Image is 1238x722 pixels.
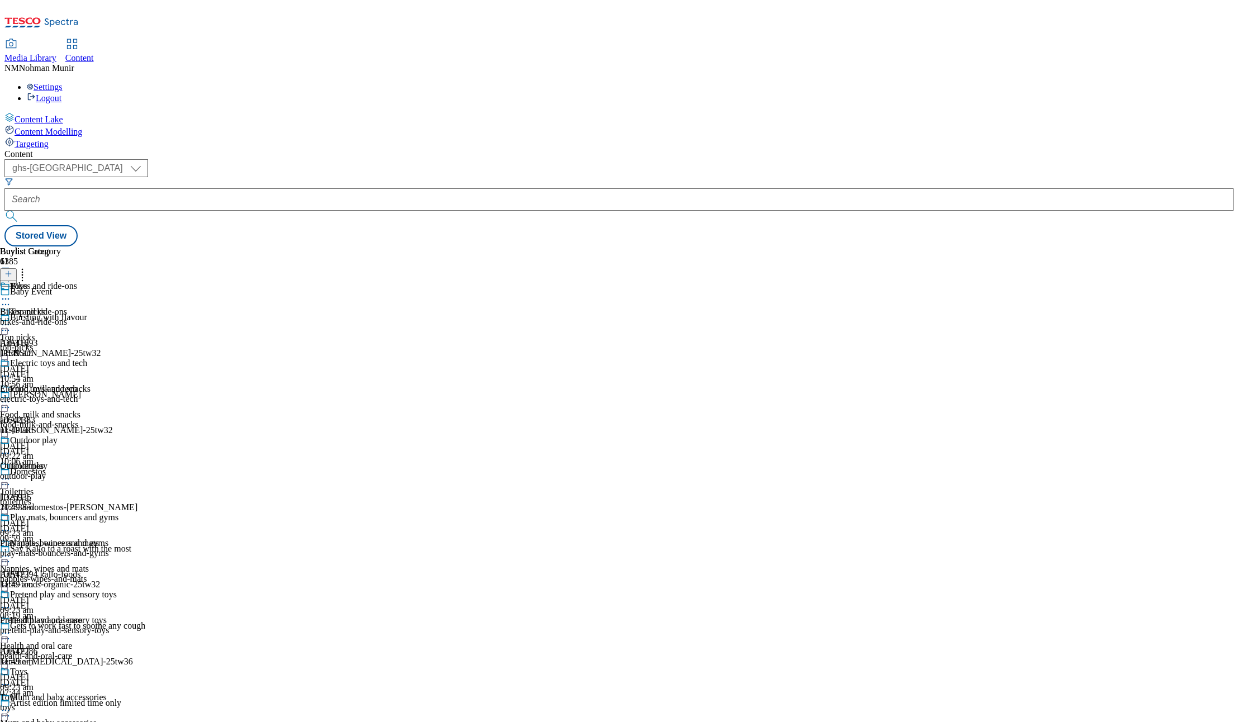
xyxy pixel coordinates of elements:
[4,63,19,73] span: NM
[15,127,82,136] span: Content Modelling
[65,40,94,63] a: Content
[4,40,56,63] a: Media Library
[4,112,1234,125] a: Content Lake
[4,137,1234,149] a: Targeting
[4,225,78,246] button: Stored View
[10,358,87,368] div: Electric toys and tech
[4,53,56,63] span: Media Library
[10,667,27,677] div: Toys
[27,93,61,103] a: Logout
[4,177,13,186] svg: Search Filters
[10,435,58,445] div: Outdoor play
[15,139,49,149] span: Targeting
[19,63,74,73] span: Nohman Munir
[4,125,1234,137] a: Content Modelling
[27,82,63,92] a: Settings
[15,115,63,124] span: Content Lake
[10,590,117,600] div: Pretend play and sensory toys
[4,188,1234,211] input: Search
[4,149,1234,159] div: Content
[10,512,118,522] div: Play mats, bouncers and gyms
[10,281,77,291] div: Bikes and ride-ons
[65,53,94,63] span: Content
